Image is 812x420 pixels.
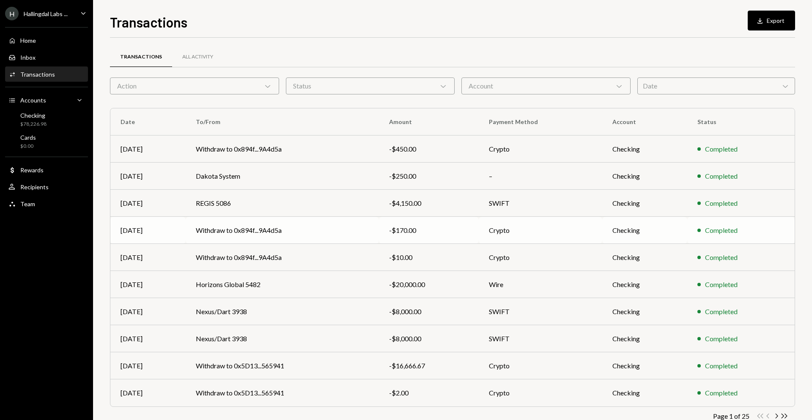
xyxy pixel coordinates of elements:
[389,334,469,344] div: -$8,000.00
[286,77,455,94] div: Status
[20,97,46,104] div: Accounts
[705,252,738,262] div: Completed
[389,361,469,371] div: -$16,666.67
[20,143,36,150] div: $0.00
[186,325,379,352] td: Nexus/Dart 3938
[705,334,738,344] div: Completed
[172,46,223,68] a: All Activity
[121,307,176,317] div: [DATE]
[479,298,602,325] td: SWIFT
[24,10,68,17] div: Hallingdal Labs ...
[705,225,738,235] div: Completed
[748,11,795,30] button: Export
[121,361,176,371] div: [DATE]
[5,50,88,65] a: Inbox
[5,196,88,211] a: Team
[713,412,749,420] div: Page 1 of 25
[479,325,602,352] td: SWIFT
[20,71,55,78] div: Transactions
[121,334,176,344] div: [DATE]
[687,108,795,135] th: Status
[5,109,88,130] a: Checking$78,226.98
[186,379,379,406] td: Withdraw to 0x5D13...565941
[121,171,176,181] div: [DATE]
[602,271,687,298] td: Checking
[389,307,469,317] div: -$8,000.00
[110,14,187,30] h1: Transactions
[5,179,88,194] a: Recipients
[389,279,469,290] div: -$20,000.00
[186,244,379,271] td: Withdraw to 0x894f...9A4d5a
[20,166,44,174] div: Rewards
[479,379,602,406] td: Crypto
[5,92,88,108] a: Accounts
[110,108,186,135] th: Date
[705,198,738,208] div: Completed
[186,135,379,163] td: Withdraw to 0x894f...9A4d5a
[182,53,213,61] div: All Activity
[602,379,687,406] td: Checking
[186,271,379,298] td: Horizons Global 5482
[121,225,176,235] div: [DATE]
[186,298,379,325] td: Nexus/Dart 3938
[186,217,379,244] td: Withdraw to 0x894f...9A4d5a
[705,388,738,398] div: Completed
[186,163,379,190] td: Dakota System
[121,388,176,398] div: [DATE]
[20,54,36,61] div: Inbox
[20,183,49,191] div: Recipients
[479,244,602,271] td: Crypto
[20,37,36,44] div: Home
[110,77,279,94] div: Action
[705,361,738,371] div: Completed
[186,352,379,379] td: Withdraw to 0x5D13...565941
[479,271,602,298] td: Wire
[602,163,687,190] td: Checking
[110,46,172,68] a: Transactions
[602,108,687,135] th: Account
[461,77,631,94] div: Account
[705,307,738,317] div: Completed
[479,163,602,190] td: –
[389,171,469,181] div: -$250.00
[479,135,602,163] td: Crypto
[5,66,88,82] a: Transactions
[120,53,162,61] div: Transactions
[121,252,176,262] div: [DATE]
[121,198,176,208] div: [DATE]
[121,279,176,290] div: [DATE]
[389,388,469,398] div: -$2.00
[389,225,469,235] div: -$170.00
[5,131,88,152] a: Cards$0.00
[20,134,36,141] div: Cards
[705,171,738,181] div: Completed
[602,244,687,271] td: Checking
[602,190,687,217] td: Checking
[186,190,379,217] td: REGIS 5086
[602,135,687,163] td: Checking
[389,144,469,154] div: -$450.00
[5,162,88,177] a: Rewards
[479,190,602,217] td: SWIFT
[602,298,687,325] td: Checking
[479,108,602,135] th: Payment Method
[186,108,379,135] th: To/From
[389,252,469,262] div: -$10.00
[20,121,47,128] div: $78,226.98
[602,352,687,379] td: Checking
[705,144,738,154] div: Completed
[479,352,602,379] td: Crypto
[705,279,738,290] div: Completed
[5,33,88,48] a: Home
[20,200,35,207] div: Team
[20,112,47,119] div: Checking
[389,198,469,208] div: -$4,150.00
[479,217,602,244] td: Crypto
[637,77,795,94] div: Date
[602,325,687,352] td: Checking
[121,144,176,154] div: [DATE]
[379,108,479,135] th: Amount
[602,217,687,244] td: Checking
[5,7,19,20] div: H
